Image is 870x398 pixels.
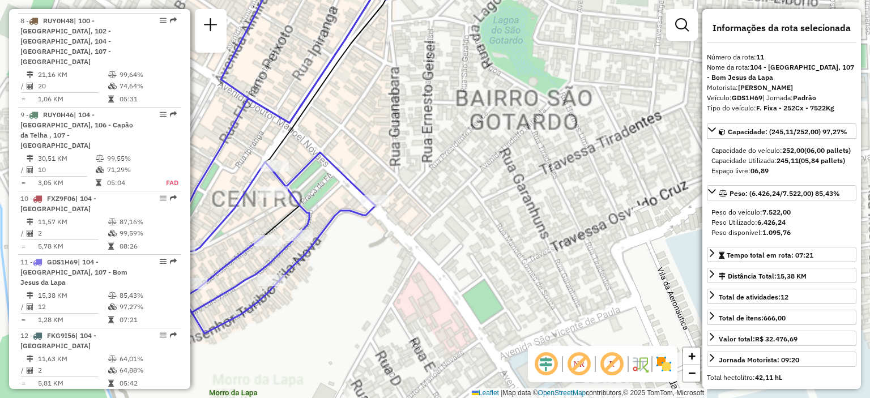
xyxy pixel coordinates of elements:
a: Leaflet [472,389,499,397]
a: Total de itens:666,00 [707,310,856,325]
span: FXZ9F06 [47,194,75,203]
i: % de utilização do peso [108,71,117,78]
a: Distância Total:15,38 KM [707,268,856,283]
div: Capacidade Utilizada: [711,156,852,166]
span: | 100 - [GEOGRAPHIC_DATA], 102 - [GEOGRAPHIC_DATA], 104 - [GEOGRAPHIC_DATA], 107 - [GEOGRAPHIC_DATA] [20,16,111,66]
td: 30,51 KM [37,153,95,164]
span: | Jornada: [762,93,816,102]
span: RUY0H48 [43,16,74,25]
span: | 104 - [GEOGRAPHIC_DATA] [20,194,96,213]
td: 1,28 KM [37,314,108,326]
a: Zoom out [683,365,700,382]
td: / [20,80,26,92]
td: / [20,301,26,313]
span: GDS1H69 [47,258,78,266]
a: Exibir filtros [671,14,693,36]
em: Opções [160,258,167,265]
span: 12 - [20,331,96,350]
span: | 104 - [GEOGRAPHIC_DATA], 107 - Bom Jesus da Lapa [20,258,127,286]
i: % de utilização do peso [108,219,117,225]
span: Peso do veículo: [711,208,791,216]
strong: 252,00 [782,146,804,155]
div: Espaço livre: [711,166,852,176]
span: Exibir rótulo [598,350,625,378]
a: Valor total:R$ 32.476,69 [707,331,856,346]
div: Número da rota: [707,52,856,62]
i: Total de Atividades [27,166,33,173]
i: % de utilização do peso [108,356,117,362]
strong: 245,11 [777,156,799,165]
span: | 104 - [GEOGRAPHIC_DATA] [20,331,96,350]
td: 08:26 [119,241,176,252]
span: | [501,389,502,397]
em: Opções [160,332,167,339]
td: 87,16% [119,216,176,228]
h4: Informações da rota selecionada [707,23,856,33]
td: 2 [37,365,108,376]
td: 21,16 KM [37,69,108,80]
td: 05:31 [119,93,176,105]
td: 11,57 KM [37,216,108,228]
div: Tipo do veículo: [707,103,856,113]
span: 10 - [20,194,96,213]
strong: R$ 32.476,69 [755,335,797,343]
span: 8 - [20,16,111,66]
div: Peso: (6.426,24/7.522,00) 85,43% [707,203,856,242]
td: = [20,378,26,389]
td: 74,64% [119,80,176,92]
strong: [PERSON_NAME] [738,83,793,92]
i: % de utilização do peso [108,292,117,299]
div: Capacidade: (245,11/252,00) 97,27% [707,141,856,181]
td: 64,01% [119,353,176,365]
td: 05:42 [119,378,176,389]
strong: 104 - [GEOGRAPHIC_DATA], 107 - Bom Jesus da Lapa [707,63,854,82]
td: 5,78 KM [37,241,108,252]
td: 64,88% [119,365,176,376]
td: 07:21 [119,314,176,326]
i: Tempo total em rota [108,243,114,250]
span: RUY0H46 [43,110,74,119]
td: 2 [37,228,108,239]
td: 1,06 KM [37,93,108,105]
td: FAD [153,177,179,189]
i: % de utilização da cubagem [96,166,104,173]
div: Distância Total: [719,271,807,281]
strong: (05,84 pallets) [799,156,845,165]
div: Total hectolitro: [707,373,856,383]
img: Fluxo de ruas [631,355,649,373]
td: 99,64% [119,69,176,80]
strong: 666,00 [764,314,786,322]
span: Peso: (6.426,24/7.522,00) 85,43% [730,189,840,198]
a: Nova sessão e pesquisa [199,14,222,39]
td: 97,27% [119,301,176,313]
span: − [688,366,696,380]
strong: F. Fixa - 252Cx - 7522Kg [756,104,834,112]
a: Zoom in [683,348,700,365]
span: 11 - [20,258,127,286]
em: Rota exportada [170,17,177,24]
td: / [20,164,26,176]
span: + [688,349,696,363]
span: 15,38 KM [777,272,807,280]
div: Capacidade do veículo: [711,145,852,156]
strong: 1.095,76 [762,228,791,237]
i: Total de Atividades [27,303,33,310]
i: Total de Atividades [27,83,33,89]
td: / [20,365,26,376]
strong: 7.522,00 [762,208,791,216]
div: Nome da rota: [707,62,856,83]
em: Opções [160,111,167,118]
strong: 11 [756,53,764,61]
span: Total de atividades: [719,293,788,301]
i: Tempo total em rota [108,316,114,323]
span: FKG9I56 [47,331,75,340]
span: Exibir NR [565,350,592,378]
strong: 42,11 hL [755,373,782,382]
td: = [20,93,26,105]
div: Veículo: [707,93,856,103]
td: 5,81 KM [37,378,108,389]
a: Capacidade: (245,11/252,00) 97,27% [707,123,856,139]
td: 05:04 [106,177,153,189]
i: Tempo total em rota [108,96,114,102]
div: Jornada Motorista: 09:20 [719,355,799,365]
